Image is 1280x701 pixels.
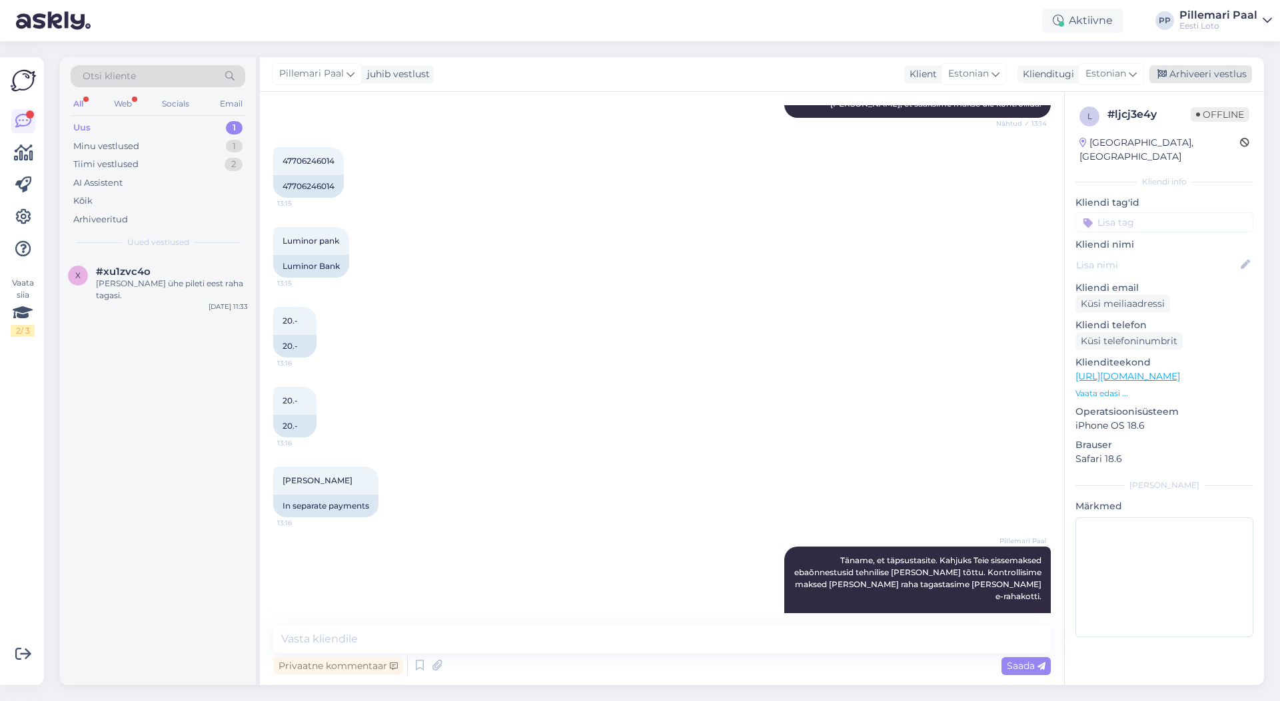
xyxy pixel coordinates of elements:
[1042,9,1123,33] div: Aktiivne
[1085,67,1126,81] span: Estonian
[948,67,989,81] span: Estonian
[1075,238,1253,252] p: Kliendi nimi
[1075,212,1253,232] input: Lisa tag
[1075,370,1180,382] a: [URL][DOMAIN_NAME]
[1075,332,1183,350] div: Küsi telefoninumbrit
[277,198,327,208] span: 13:15
[73,176,123,190] div: AI Assistent
[83,69,136,83] span: Otsi kliente
[225,158,243,171] div: 2
[11,68,36,93] img: Askly Logo
[279,67,344,81] span: Pillemari Paal
[11,325,35,337] div: 2 / 3
[997,536,1047,546] span: Pillemari Paal
[73,194,93,208] div: Kõik
[277,278,327,288] span: 13:15
[1191,107,1249,122] span: Offline
[362,67,430,81] div: juhib vestlust
[1076,258,1238,272] input: Lisa nimi
[96,266,151,278] span: #xu1zvc4o
[1075,438,1253,452] p: Brauser
[73,158,139,171] div: Tiimi vestlused
[277,438,327,448] span: 13:16
[1075,295,1170,313] div: Küsi meiliaadressi
[273,255,349,278] div: Luminor Bank
[1075,318,1253,332] p: Kliendi telefon
[1087,111,1092,121] span: l
[273,495,378,517] div: In separate payments
[273,335,317,357] div: 20.-
[96,278,248,302] div: [PERSON_NAME] ühe pileti eest raha tagasi.
[273,175,344,198] div: 47706246014
[1179,21,1257,31] div: Eesti Loto
[1149,65,1252,83] div: Arhiveeri vestlus
[71,95,86,113] div: All
[283,156,334,166] span: 47706246014
[273,415,317,437] div: 20.-
[277,358,327,368] span: 13:16
[996,118,1047,128] span: Nähtud ✓ 13:14
[794,555,1043,625] span: Täname, et täpsustasite. Kahjuks Teie sissemaksed ebaõnnestusid tehnilise [PERSON_NAME] tõttu. Ko...
[1179,10,1257,21] div: Pillemari Paal
[1075,281,1253,295] p: Kliendi email
[1075,387,1253,399] p: Vaata edasi ...
[73,213,128,226] div: Arhiveeritud
[127,236,189,248] span: Uued vestlused
[11,277,35,337] div: Vaata siia
[1075,196,1253,210] p: Kliendi tag'id
[283,395,298,405] span: 20.-
[111,95,135,113] div: Web
[277,518,327,528] span: 13:16
[75,270,81,280] span: x
[1079,136,1240,164] div: [GEOGRAPHIC_DATA], [GEOGRAPHIC_DATA]
[1075,499,1253,513] p: Märkmed
[209,302,248,312] div: [DATE] 11:33
[73,121,91,134] div: Uus
[1075,176,1253,188] div: Kliendi info
[1155,11,1174,30] div: PP
[283,475,352,485] span: [PERSON_NAME]
[904,67,937,81] div: Klient
[1017,67,1074,81] div: Klienditugi
[1007,660,1045,672] span: Saada
[73,140,139,153] div: Minu vestlused
[1107,107,1191,122] div: # ljcj3e4y
[283,316,298,326] span: 20.-
[1075,452,1253,466] p: Safari 18.6
[1075,355,1253,369] p: Klienditeekond
[217,95,245,113] div: Email
[226,140,243,153] div: 1
[1075,419,1253,433] p: iPhone OS 18.6
[1075,405,1253,419] p: Operatsioonisüsteem
[283,236,339,246] span: Luminor pank
[159,95,192,113] div: Socials
[1075,479,1253,491] div: [PERSON_NAME]
[1179,10,1272,31] a: Pillemari PaalEesti Loto
[273,657,403,675] div: Privaatne kommentaar
[226,121,243,134] div: 1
